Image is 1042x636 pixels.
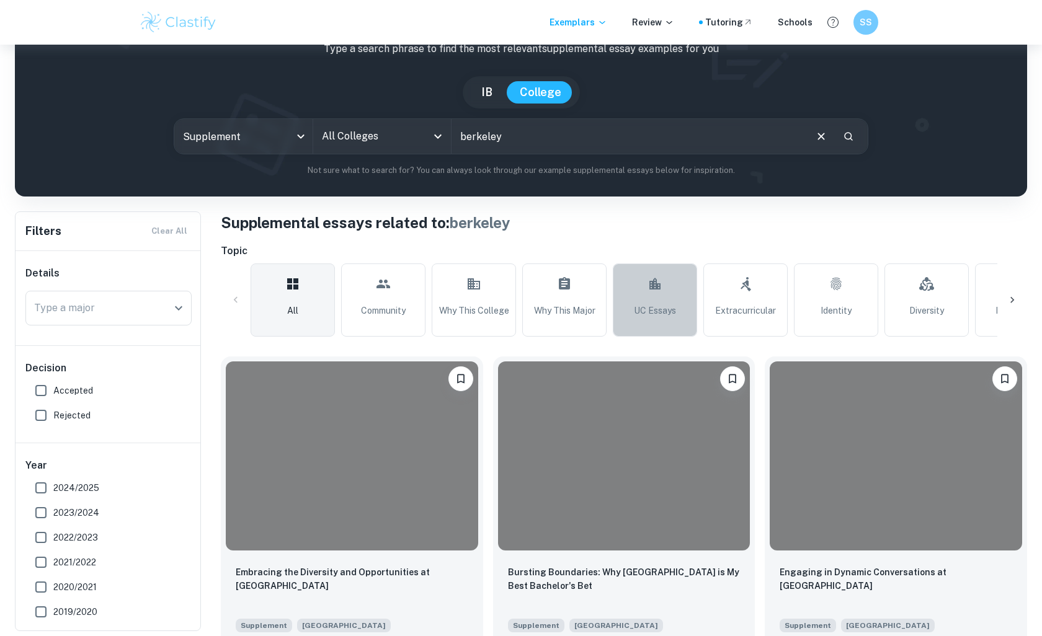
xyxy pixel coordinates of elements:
[53,605,97,619] span: 2019/2020
[429,128,447,145] button: Open
[508,619,564,632] span: Supplement
[534,304,595,317] span: Why This Major
[53,555,96,569] span: 2021/2022
[550,15,607,29] p: Exemplars
[778,15,813,29] a: Schools
[780,619,836,632] span: Supplement
[361,304,406,317] span: Community
[992,366,1017,391] button: Bookmark
[174,119,313,154] div: Supplement
[508,565,741,593] p: Bursting Boundaries: Why Brown University is My Best Bachelor's Bet
[822,12,844,33] button: Help and Feedback
[452,119,804,154] input: E.g. I want to major in computer science, I helped in a soup kitchen, I want to join the debate t...
[236,565,468,593] p: Embracing the Diversity and Opportunities at Boston University
[287,304,298,317] span: All
[450,214,510,231] span: berkeley
[780,565,1012,593] p: Engaging in Dynamic Conversations at Stanford
[569,619,663,632] span: [GEOGRAPHIC_DATA]
[809,125,833,148] button: Clear
[53,506,99,519] span: 2023/2024
[838,126,859,147] button: Search
[821,304,852,317] span: Identity
[25,42,1017,56] p: Type a search phrase to find the most relevant supplemental essay examples for you
[859,15,873,29] h6: SS
[507,81,574,104] button: College
[25,361,192,376] h6: Decision
[170,299,187,317] button: Open
[439,304,509,317] span: Why This College
[25,458,192,473] h6: Year
[25,164,1017,177] p: Not sure what to search for? You can always look through our example supplemental essays below fo...
[715,304,776,317] span: Extracurricular
[297,619,391,632] span: [GEOGRAPHIC_DATA]
[139,10,218,35] img: Clastify logo
[995,304,1039,317] span: Roommate
[221,244,1027,258] h6: Topic
[53,384,93,397] span: Accepted
[236,619,292,632] span: Supplement
[469,81,505,104] button: IB
[632,15,674,29] p: Review
[853,10,878,35] button: SS
[841,619,935,632] span: [GEOGRAPHIC_DATA]
[53,481,99,495] span: 2024/2025
[634,304,676,317] span: UC Essays
[909,304,944,317] span: Diversity
[53,580,97,594] span: 2020/2021
[448,366,473,391] button: Bookmark
[25,266,192,281] h6: Details
[53,409,91,422] span: Rejected
[221,211,1027,234] h1: S upplemental essays related to:
[705,15,753,29] a: Tutoring
[720,366,745,391] button: Bookmark
[53,531,98,544] span: 2022/2023
[25,223,61,240] h6: Filters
